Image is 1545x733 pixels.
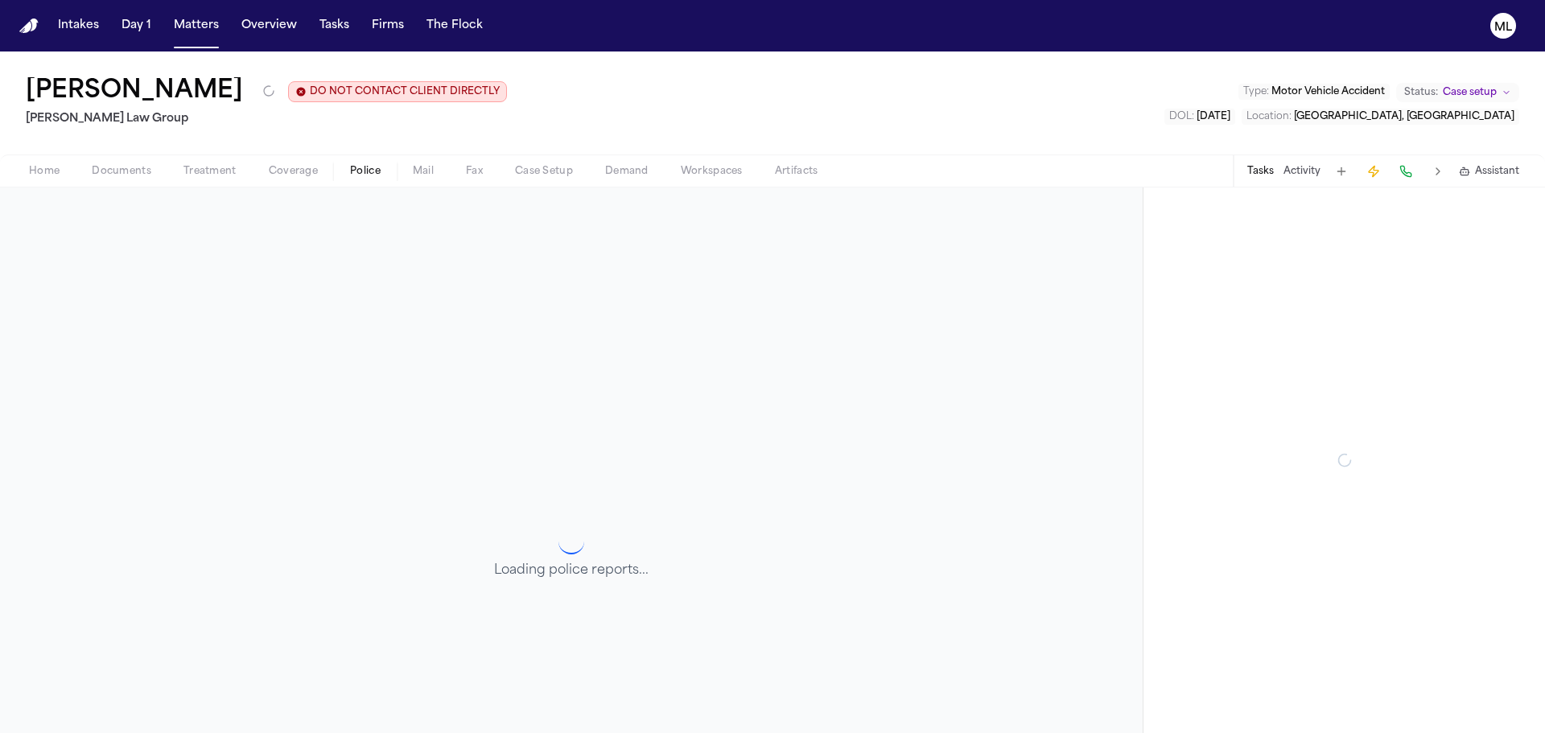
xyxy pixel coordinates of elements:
[26,77,243,106] h1: [PERSON_NAME]
[1197,112,1230,121] span: [DATE]
[26,77,243,106] button: Edit matter name
[1238,84,1390,100] button: Edit Type: Motor Vehicle Accident
[775,165,818,178] span: Artifacts
[420,11,489,40] button: The Flock
[1243,87,1269,97] span: Type :
[681,165,743,178] span: Workspaces
[1459,165,1519,178] button: Assistant
[1294,112,1514,121] span: [GEOGRAPHIC_DATA], [GEOGRAPHIC_DATA]
[313,11,356,40] button: Tasks
[92,165,151,178] span: Documents
[183,165,237,178] span: Treatment
[1404,86,1438,99] span: Status:
[1362,160,1385,183] button: Create Immediate Task
[494,561,649,580] p: Loading police reports...
[19,19,39,34] img: Finch Logo
[466,165,483,178] span: Fax
[167,11,225,40] button: Matters
[605,165,649,178] span: Demand
[29,165,60,178] span: Home
[51,11,105,40] button: Intakes
[1443,86,1497,99] span: Case setup
[365,11,410,40] button: Firms
[115,11,158,40] button: Day 1
[288,81,507,102] button: Edit client contact restriction
[413,165,434,178] span: Mail
[269,165,318,178] span: Coverage
[1283,165,1320,178] button: Activity
[19,19,39,34] a: Home
[350,165,381,178] span: Police
[1169,112,1194,121] span: DOL :
[1246,112,1292,121] span: Location :
[515,165,573,178] span: Case Setup
[1475,165,1519,178] span: Assistant
[1395,160,1417,183] button: Make a Call
[1494,22,1512,33] text: ML
[1247,165,1274,178] button: Tasks
[1396,83,1519,102] button: Change status from Case setup
[26,109,507,129] h2: [PERSON_NAME] Law Group
[310,85,500,98] span: DO NOT CONTACT CLIENT DIRECTLY
[235,11,303,40] button: Overview
[1330,160,1353,183] button: Add Task
[1242,109,1519,125] button: Edit Location: Haines City, FL
[1271,87,1385,97] span: Motor Vehicle Accident
[1164,109,1235,125] button: Edit DOL: 2025-06-25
